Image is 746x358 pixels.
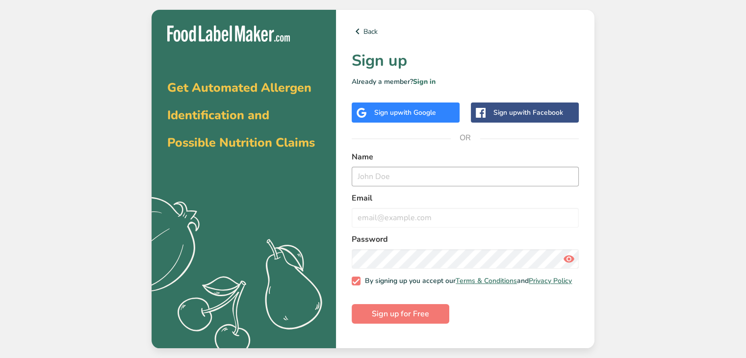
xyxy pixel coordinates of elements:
[413,77,436,86] a: Sign in
[529,276,572,285] a: Privacy Policy
[352,77,579,87] p: Already a member?
[352,233,579,245] label: Password
[352,304,449,324] button: Sign up for Free
[493,107,563,118] div: Sign up
[352,26,579,37] a: Back
[517,108,563,117] span: with Facebook
[451,123,480,153] span: OR
[456,276,517,285] a: Terms & Conditions
[352,208,579,228] input: email@example.com
[374,107,436,118] div: Sign up
[167,26,290,42] img: Food Label Maker
[360,277,572,285] span: By signing up you accept our and
[398,108,436,117] span: with Google
[352,151,579,163] label: Name
[352,167,579,186] input: John Doe
[352,49,579,73] h1: Sign up
[372,308,429,320] span: Sign up for Free
[167,79,315,151] span: Get Automated Allergen Identification and Possible Nutrition Claims
[352,192,579,204] label: Email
